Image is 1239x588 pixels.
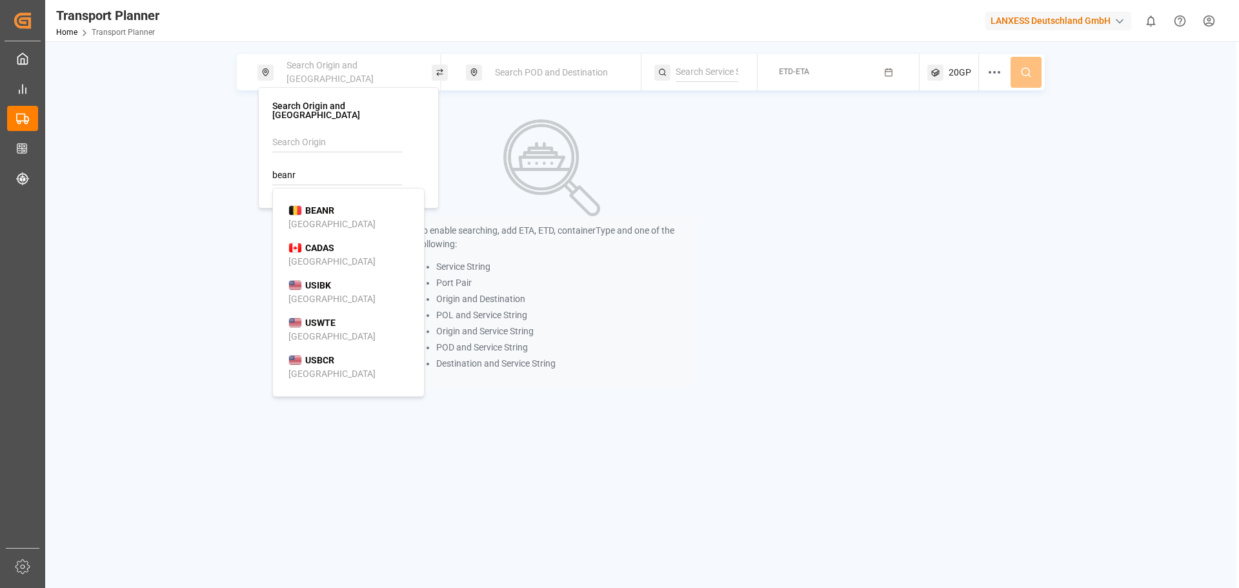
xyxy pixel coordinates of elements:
b: USIBK [305,280,331,290]
li: POD and Service String [436,341,686,354]
b: CADAS [305,243,334,253]
li: Origin and Destination [436,292,686,306]
img: country [288,205,302,216]
button: LANXESS Deutschland GmbH [985,8,1136,33]
img: country [288,243,302,253]
div: LANXESS Deutschland GmbH [985,12,1131,30]
img: country [288,280,302,290]
div: [GEOGRAPHIC_DATA] [288,255,376,269]
span: Search POD and Destination [495,67,608,77]
a: Home [56,28,77,37]
div: [GEOGRAPHIC_DATA] [288,367,376,381]
b: USWTE [305,318,336,328]
li: POL and Service String [436,309,686,322]
span: ETD-ETA [779,67,809,76]
div: Transport Planner [56,6,159,25]
input: Search Origin [272,133,402,152]
div: [GEOGRAPHIC_DATA] [288,218,376,231]
b: BEANR [305,205,334,216]
li: Service String [436,260,686,274]
h4: Search Origin and [GEOGRAPHIC_DATA] [272,101,425,119]
button: Help Center [1165,6,1194,35]
b: USBCR [305,355,334,365]
img: country [288,355,302,365]
div: [GEOGRAPHIC_DATA] [288,330,376,343]
div: [GEOGRAPHIC_DATA] [288,292,376,306]
button: show 0 new notifications [1136,6,1165,35]
span: Search Origin and [GEOGRAPHIC_DATA] [287,60,374,84]
p: To enable searching, add ETA, ETD, containerType and one of the following: [418,224,686,251]
input: Search POL [272,166,402,185]
button: ETD-ETA [765,60,912,85]
img: country [288,318,302,328]
li: Port Pair [436,276,686,290]
li: Destination and Service String [436,357,686,370]
input: Search Service String [676,63,738,82]
img: Search [503,119,600,216]
li: Origin and Service String [436,325,686,338]
span: 20GP [949,66,971,79]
